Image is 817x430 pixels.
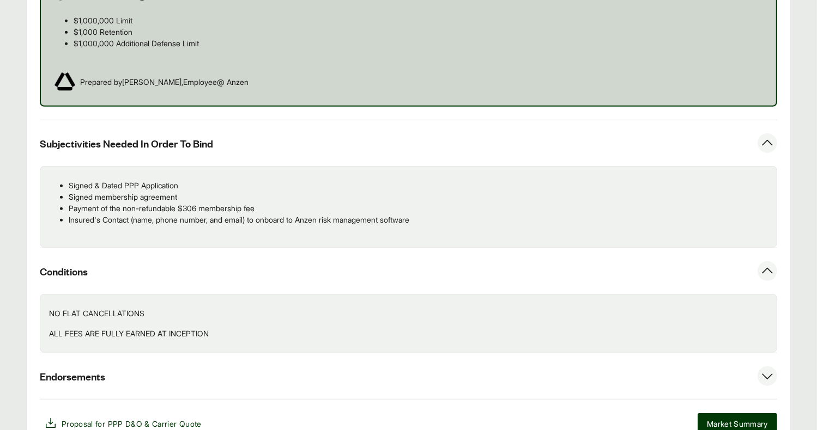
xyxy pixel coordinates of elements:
span: Proposal for [62,418,202,429]
span: Market Summary [707,418,768,429]
span: Subjectivities Needed In Order To Bind [40,137,213,150]
p: NO FLAT CANCELLATIONS [49,308,768,319]
p: $1,000,000 Additional Defense Limit [74,38,763,49]
span: Endorsements [40,370,105,383]
span: PPP D&O [108,419,142,428]
span: Conditions [40,265,88,278]
span: & Carrier Quote [144,419,201,428]
button: Endorsements [40,353,777,399]
button: Conditions [40,248,777,294]
p: $1,000 Retention [74,26,763,38]
p: $1,000,000 Limit [74,15,763,26]
p: ALL FEES ARE FULLY EARNED AT INCEPTION [49,328,768,339]
button: Subjectivities Needed In Order To Bind [40,120,777,166]
span: Prepared by [PERSON_NAME] , Employee @ Anzen [80,76,249,88]
p: Insured's Contact (name, phone number, and email) to onboard to Anzen risk management software [69,214,768,225]
p: Signed & Dated PPP Application [69,180,768,191]
p: Signed membership agreement [69,191,768,202]
p: Payment of the non-refundable $306 membership fee [69,202,768,214]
